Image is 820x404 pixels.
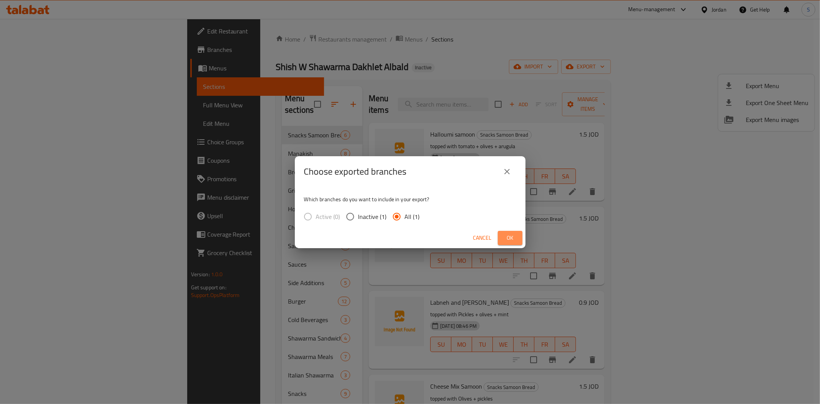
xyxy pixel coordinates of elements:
span: Ok [504,233,516,243]
button: close [498,162,516,181]
h2: Choose exported branches [304,165,407,178]
span: All (1) [405,212,420,221]
span: Active (0) [316,212,340,221]
p: Which branches do you want to include in your export? [304,195,516,203]
button: Ok [498,231,522,245]
span: Inactive (1) [358,212,387,221]
span: Cancel [473,233,492,243]
button: Cancel [470,231,495,245]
